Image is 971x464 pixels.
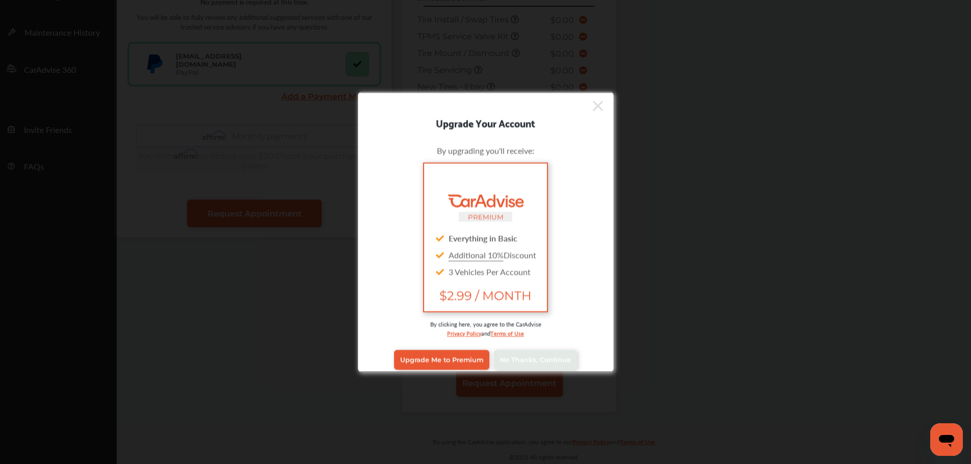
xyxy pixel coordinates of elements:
[500,356,571,364] span: No Thanks, Continue
[494,350,577,369] a: No Thanks, Continue
[449,249,536,260] span: Discount
[432,288,538,303] span: $2.99 / MONTH
[468,212,504,221] small: PREMIUM
[490,327,524,337] a: Terms of Use
[358,114,613,130] div: Upgrade Your Account
[400,356,483,364] span: Upgrade Me to Premium
[449,232,517,243] strong: Everything in Basic
[447,327,481,337] a: Privacy Policy
[930,423,963,456] iframe: Button to launch messaging window
[374,319,598,347] div: By clicking here, you agree to the CarAdvise and
[374,144,598,156] div: By upgrading you'll receive:
[394,350,489,369] a: Upgrade Me to Premium
[432,263,538,280] div: 3 Vehicles Per Account
[449,249,504,260] u: Additional 10%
